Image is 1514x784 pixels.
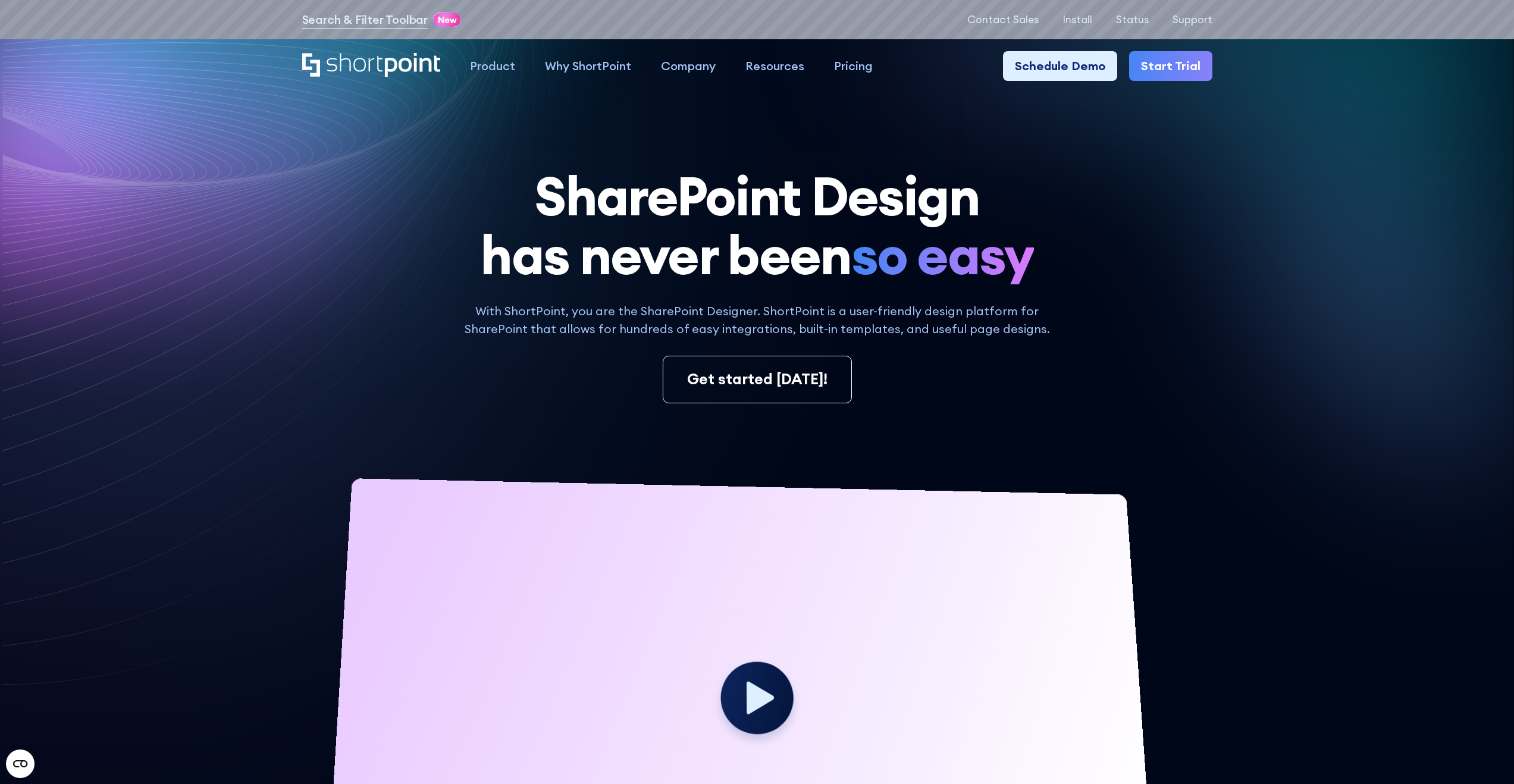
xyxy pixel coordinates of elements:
[1129,51,1212,81] a: Start Trial
[530,51,646,81] a: Why ShortPoint
[302,53,441,79] a: Home
[661,57,716,75] div: Company
[1116,14,1149,26] a: Status
[1300,646,1514,784] iframe: Chat Widget
[1062,14,1092,26] a: Install
[6,749,35,778] button: Open CMP widget
[302,167,1212,284] h1: SharePoint Design has never been
[470,57,515,75] div: Product
[834,57,873,75] div: Pricing
[1003,51,1117,81] a: Schedule Demo
[1173,14,1212,26] a: Support
[967,14,1039,26] a: Contact Sales
[302,11,428,29] a: Search & Filter Toolbar
[455,51,530,81] a: Product
[456,302,1058,338] p: With ShortPoint, you are the SharePoint Designer. ShortPoint is a user-friendly design platform f...
[745,57,804,75] div: Resources
[819,51,888,81] a: Pricing
[687,368,827,391] div: Get started [DATE]!
[851,225,1034,284] span: so easy
[545,57,631,75] div: Why ShortPoint
[663,356,852,403] a: Get started [DATE]!
[731,51,819,81] a: Resources
[646,51,731,81] a: Company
